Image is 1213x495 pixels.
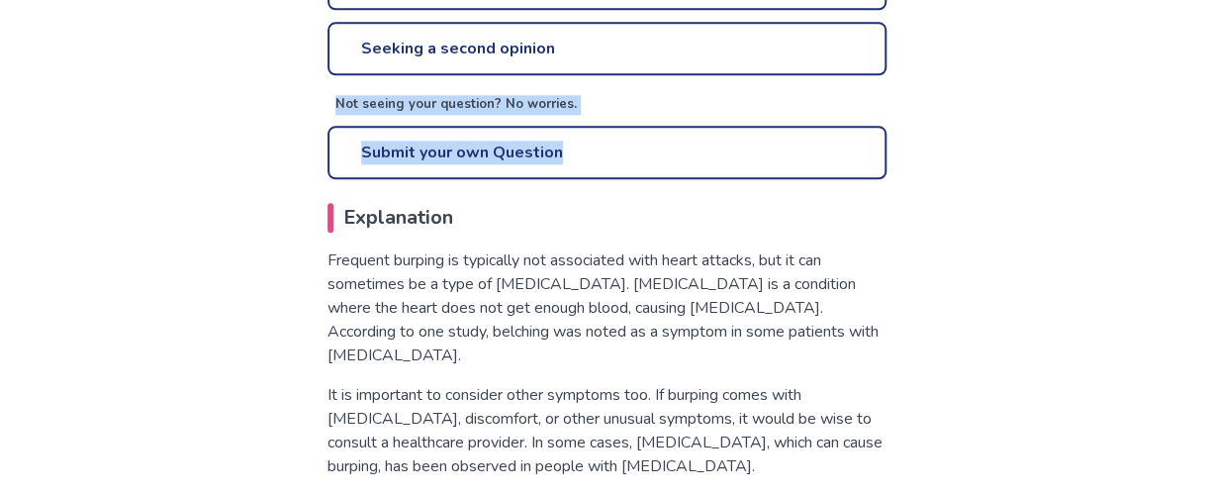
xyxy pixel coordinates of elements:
p: It is important to consider other symptoms too. If burping comes with [MEDICAL_DATA], discomfort,... [327,383,886,478]
p: Frequent burping is typically not associated with heart attacks, but it can sometimes be a type o... [327,248,886,367]
h2: Explanation [327,203,886,233]
a: Submit your own Question [327,126,886,179]
p: Not seeing your question? No worries. [335,95,886,115]
a: Seeking a second opinion [327,22,886,75]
